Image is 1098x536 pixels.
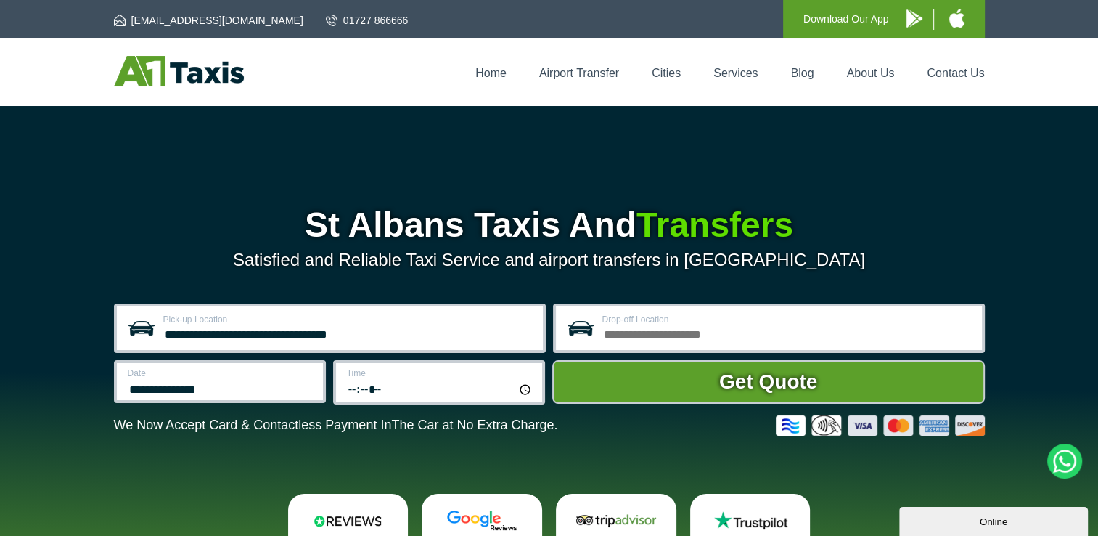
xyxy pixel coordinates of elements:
img: Tripadvisor [573,510,660,532]
h1: St Albans Taxis And [114,208,985,243]
span: Transfers [636,206,793,244]
a: Contact Us [927,67,984,79]
p: Satisfied and Reliable Taxi Service and airport transfers in [GEOGRAPHIC_DATA] [114,250,985,270]
label: Time [347,369,533,378]
a: Blog [790,67,814,79]
a: Airport Transfer [539,67,619,79]
img: Google [438,510,525,532]
p: We Now Accept Card & Contactless Payment In [114,418,558,433]
a: Cities [652,67,681,79]
label: Pick-up Location [163,315,534,324]
img: Credit And Debit Cards [776,415,985,436]
label: Date [128,369,314,378]
a: [EMAIL_ADDRESS][DOMAIN_NAME] [114,13,303,28]
img: A1 Taxis Android App [906,9,922,28]
a: About Us [847,67,895,79]
img: Trustpilot [707,510,794,532]
button: Get Quote [552,360,985,404]
img: A1 Taxis iPhone App [949,9,964,28]
a: 01727 866666 [326,13,409,28]
label: Drop-off Location [602,315,973,324]
iframe: chat widget [899,504,1091,536]
a: Services [713,67,758,79]
img: Reviews.io [304,510,391,532]
span: The Car at No Extra Charge. [391,418,557,432]
img: A1 Taxis St Albans LTD [114,56,244,86]
a: Home [475,67,507,79]
p: Download Our App [803,10,889,28]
